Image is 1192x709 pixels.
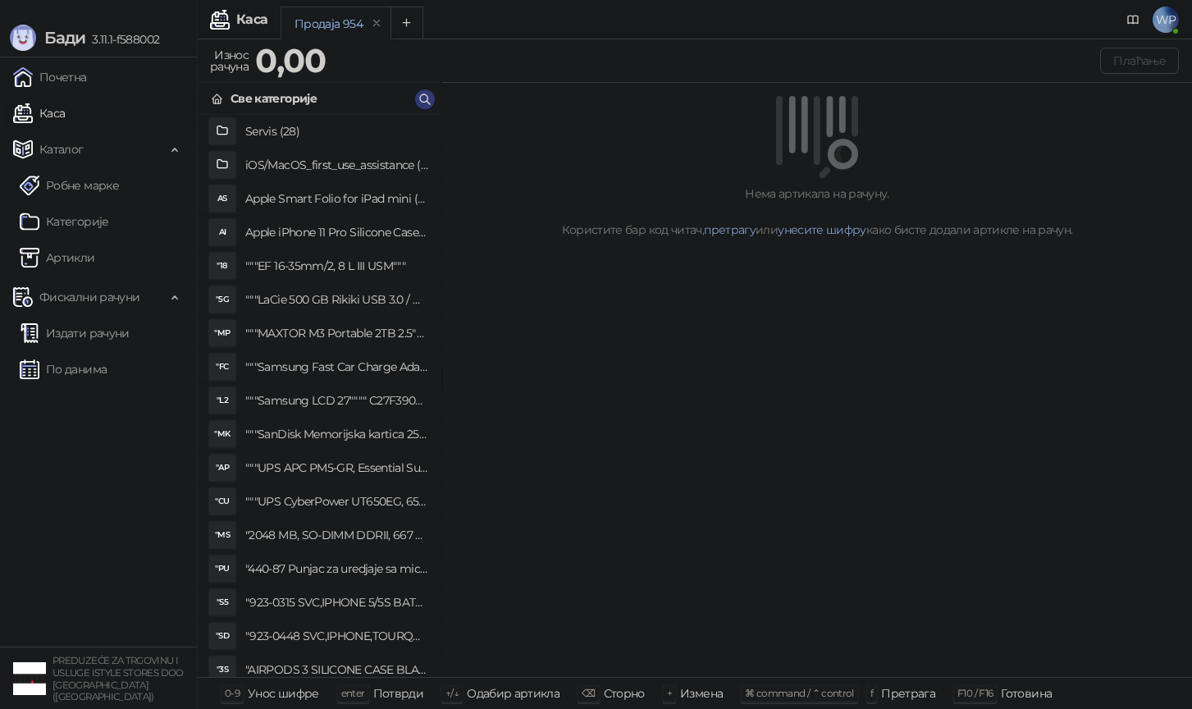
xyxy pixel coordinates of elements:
[245,118,428,144] h4: Servis (28)
[225,687,240,699] span: 0-9
[231,89,317,107] div: Све категорије
[881,683,935,704] div: Претрага
[236,13,267,26] div: Каса
[245,623,428,649] h4: "923-0448 SVC,IPHONE,TOURQUE DRIVER KIT .65KGF- CM Šrafciger "
[20,248,39,268] img: Artikli
[245,219,428,245] h4: Apple iPhone 11 Pro Silicone Case - Black
[1100,48,1179,74] button: Плаћање
[255,40,326,80] strong: 0,00
[245,387,428,414] h4: """Samsung LCD 27"""" C27F390FHUXEN"""
[445,687,459,699] span: ↑/↓
[870,687,873,699] span: f
[390,7,423,39] button: Add tab
[704,222,756,237] a: претрагу
[245,421,428,447] h4: """SanDisk Memorijska kartica 256GB microSDXC sa SD adapterom SDSQXA1-256G-GN6MA - Extreme PLUS, ...
[209,623,235,649] div: "SD
[745,687,854,699] span: ⌘ command / ⌃ control
[209,421,235,447] div: "MK
[209,286,235,313] div: "5G
[604,683,645,704] div: Сторно
[582,687,595,699] span: ⌫
[245,185,428,212] h4: Apple Smart Folio for iPad mini (A17 Pro) - Sage
[209,522,235,548] div: "MS
[462,185,1172,239] div: Нема артикала на рачуну. Користите бар код читач, или како бисте додали артикле на рачун.
[957,687,993,699] span: F10 / F16
[1153,7,1179,33] span: WP
[209,253,235,279] div: "18
[209,556,235,582] div: "PU
[209,219,235,245] div: AI
[245,320,428,346] h4: """MAXTOR M3 Portable 2TB 2.5"""" crni eksterni hard disk HX-M201TCB/GM"""
[13,662,46,695] img: 64x64-companyLogo-77b92cf4-9946-4f36-9751-bf7bb5fd2c7d.png
[198,115,441,677] div: grid
[680,683,723,704] div: Измена
[20,353,107,386] a: По данима
[245,656,428,683] h4: "AIRPODS 3 SILICONE CASE BLACK"
[778,222,866,237] a: унесите шифру
[10,25,36,51] img: Logo
[39,281,139,313] span: Фискални рачуни
[44,28,85,48] span: Бади
[467,683,559,704] div: Одабир артикла
[20,241,95,274] a: ArtikliАртикли
[209,589,235,615] div: "S5
[245,354,428,380] h4: """Samsung Fast Car Charge Adapter, brzi auto punja_, boja crna"""
[20,317,130,350] a: Издати рачуни
[1120,7,1146,33] a: Документација
[20,205,109,238] a: Категорије
[209,455,235,481] div: "AP
[245,522,428,548] h4: "2048 MB, SO-DIMM DDRII, 667 MHz, Napajanje 1,8 0,1 V, Latencija CL5"
[209,656,235,683] div: "3S
[245,488,428,515] h4: """UPS CyberPower UT650EG, 650VA/360W , line-int., s_uko, desktop"""
[373,683,424,704] div: Потврди
[209,354,235,380] div: "FC
[295,15,363,33] div: Продаја 954
[1001,683,1052,704] div: Готовина
[20,169,119,202] a: Робне марке
[245,589,428,615] h4: "923-0315 SVC,IPHONE 5/5S BATTERY REMOVAL TRAY Držač za iPhone sa kojim se otvara display
[366,16,387,30] button: remove
[245,152,428,178] h4: iOS/MacOS_first_use_assistance (4)
[39,133,84,166] span: Каталог
[245,286,428,313] h4: """LaCie 500 GB Rikiki USB 3.0 / Ultra Compact & Resistant aluminum / USB 3.0 / 2.5"""""""
[209,320,235,346] div: "MP
[53,655,184,702] small: PREDUZEĆE ZA TRGOVINU I USLUGE ISTYLE STORES DOO [GEOGRAPHIC_DATA] ([GEOGRAPHIC_DATA])
[245,556,428,582] h4: "440-87 Punjac za uredjaje sa micro USB portom 4/1, Stand."
[13,61,87,94] a: Почетна
[207,44,252,77] div: Износ рачуна
[341,687,365,699] span: enter
[209,387,235,414] div: "L2
[13,97,65,130] a: Каса
[248,683,319,704] div: Унос шифре
[245,455,428,481] h4: """UPS APC PM5-GR, Essential Surge Arrest,5 utic_nica"""
[85,32,159,47] span: 3.11.1-f588002
[667,687,672,699] span: +
[245,253,428,279] h4: """EF 16-35mm/2, 8 L III USM"""
[209,185,235,212] div: AS
[209,488,235,515] div: "CU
